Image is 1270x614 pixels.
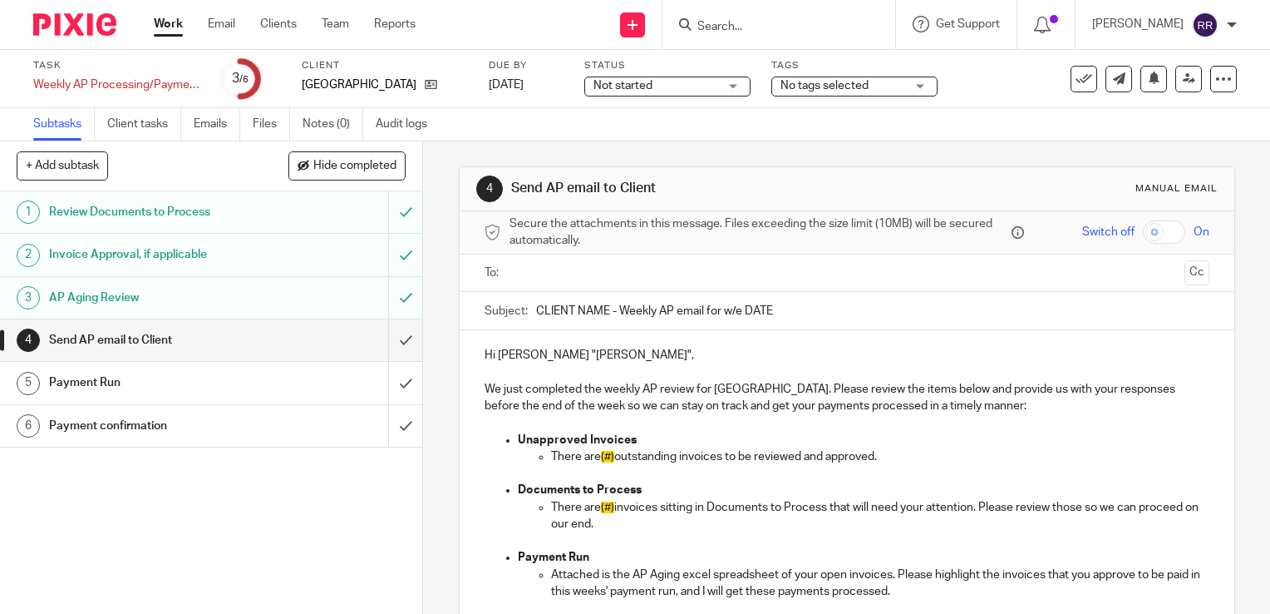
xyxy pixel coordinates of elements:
p: [GEOGRAPHIC_DATA] [302,77,416,93]
span: Not started [593,80,652,92]
label: Subject: [485,303,528,319]
img: svg%3E [1192,12,1218,38]
a: Clients [260,16,297,32]
input: Search [696,20,845,35]
span: Secure the attachments in this message. Files exceeding the size limit (10MB) will be secured aut... [509,215,1007,250]
strong: Unapproved Invoices [518,434,637,446]
a: Team [322,16,349,32]
span: (#) [601,451,614,463]
p: Hi [PERSON_NAME] "[PERSON_NAME]", [485,347,1209,364]
a: Audit logs [376,108,440,141]
label: Task [33,59,199,72]
button: Cc [1184,260,1209,285]
label: Status [584,59,751,72]
span: No tags selected [780,80,869,92]
a: Subtasks [33,108,95,141]
span: On [1194,224,1209,240]
a: Notes (0) [303,108,363,141]
h1: Payment confirmation [49,413,264,438]
small: /6 [239,75,249,84]
div: 4 [17,329,40,352]
img: Pixie [33,13,116,36]
div: 3 [232,69,249,88]
span: Hide completed [313,160,396,173]
a: Reports [374,16,416,32]
a: Email [208,16,235,32]
span: (#) [601,502,614,513]
p: There are outstanding invoices to be reviewed and approved. [551,448,1209,465]
strong: Payment Run [518,552,589,563]
div: 1 [17,201,40,224]
div: 2 [17,244,40,267]
label: To: [485,265,503,281]
button: Hide completed [288,151,406,180]
h1: Send AP email to Client [49,328,264,353]
label: Due by [489,59,564,72]
div: Weekly AP Processing/Payment [33,77,199,93]
strong: Documents to Process [518,484,642,496]
h1: AP Aging Review [49,285,264,310]
div: 5 [17,372,40,395]
a: Work [154,16,183,32]
div: 4 [476,176,503,202]
a: Emails [194,108,240,141]
a: Client tasks [107,108,181,141]
label: Tags [771,59,938,72]
p: Attached is the AP Aging excel spreadsheet of your open invoices. Please highlight the invoices t... [551,567,1209,601]
span: Switch off [1082,224,1135,240]
span: [DATE] [489,79,524,91]
p: [PERSON_NAME] [1092,16,1184,32]
div: 3 [17,286,40,309]
p: There are invoices sitting in Documents to Process that will need your attention. Please review t... [551,499,1209,533]
label: Client [302,59,468,72]
h1: Send AP email to Client [511,180,882,197]
span: Get Support [936,18,1000,30]
a: Files [253,108,290,141]
p: We just completed the weekly AP review for [GEOGRAPHIC_DATA]. Please review the items below and p... [485,381,1209,415]
div: 6 [17,414,40,438]
h1: Review Documents to Process [49,200,264,225]
h1: Invoice Approval, if applicable [49,242,264,267]
button: + Add subtask [17,151,108,180]
div: Manual email [1135,182,1218,196]
h1: Payment Run [49,370,264,395]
